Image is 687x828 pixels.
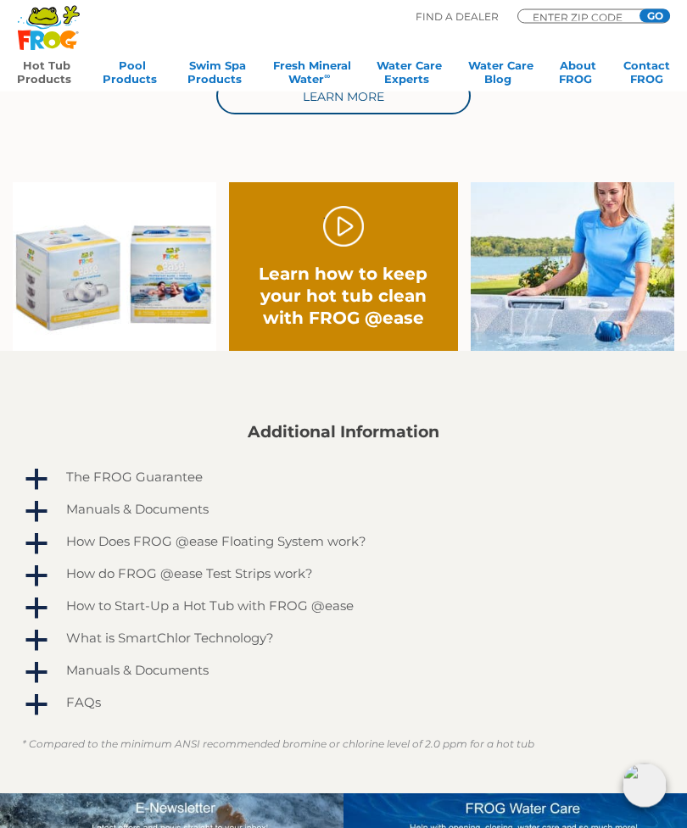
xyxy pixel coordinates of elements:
[24,693,49,719] span: a
[468,58,533,92] a: Water CareBlog
[13,183,216,352] img: Ease Packaging
[24,500,49,525] span: a
[22,692,665,719] a: a FAQs
[531,13,633,21] input: Zip Code Form
[559,58,597,92] a: AboutFROG
[623,764,667,808] img: openIcon
[22,466,665,493] a: a The FROG Guarantee
[416,9,499,25] p: Find A Dealer
[22,424,665,442] h2: Additional Information
[323,207,364,247] a: Play Video
[24,597,49,622] span: a
[66,503,209,517] h4: Manuals & Documents
[22,563,665,590] a: a How do FROG @ease Test Strips work?
[24,564,49,590] span: a
[66,470,203,485] h4: The FROG Guarantee
[22,595,665,622] a: a How to Start-Up a Hot Tub with FROG @ease
[17,58,76,92] a: Hot TubProducts
[22,738,534,751] em: * Compared to the minimum ANSI recommended bromine or chlorine level of 2.0 ppm for a hot tub
[273,58,351,92] a: Fresh MineralWater∞
[22,498,665,525] a: a Manuals & Documents
[22,627,665,654] a: a What is SmartChlor Technology?
[66,664,209,678] h4: Manuals & Documents
[377,58,442,92] a: Water CareExperts
[24,468,49,493] span: a
[66,696,101,710] h4: FAQs
[66,535,366,549] h4: How Does FROG @ease Floating System work?
[66,631,274,646] h4: What is SmartChlor Technology?
[252,264,435,330] h2: Learn how to keep your hot tub clean with FROG @ease
[22,659,665,686] a: a Manuals & Documents
[66,599,354,614] h4: How to Start-Up a Hot Tub with FROG @ease
[66,567,313,581] h4: How do FROG @ease Test Strips work?
[640,9,670,23] input: GO
[471,183,674,352] img: fpo-flippin-frog-2
[187,58,247,92] a: Swim SpaProducts
[24,661,49,686] span: a
[324,71,330,81] sup: ∞
[103,58,162,92] a: PoolProducts
[24,629,49,654] span: a
[22,531,665,558] a: a How Does FROG @ease Floating System work?
[623,58,670,92] a: ContactFROG
[24,532,49,558] span: a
